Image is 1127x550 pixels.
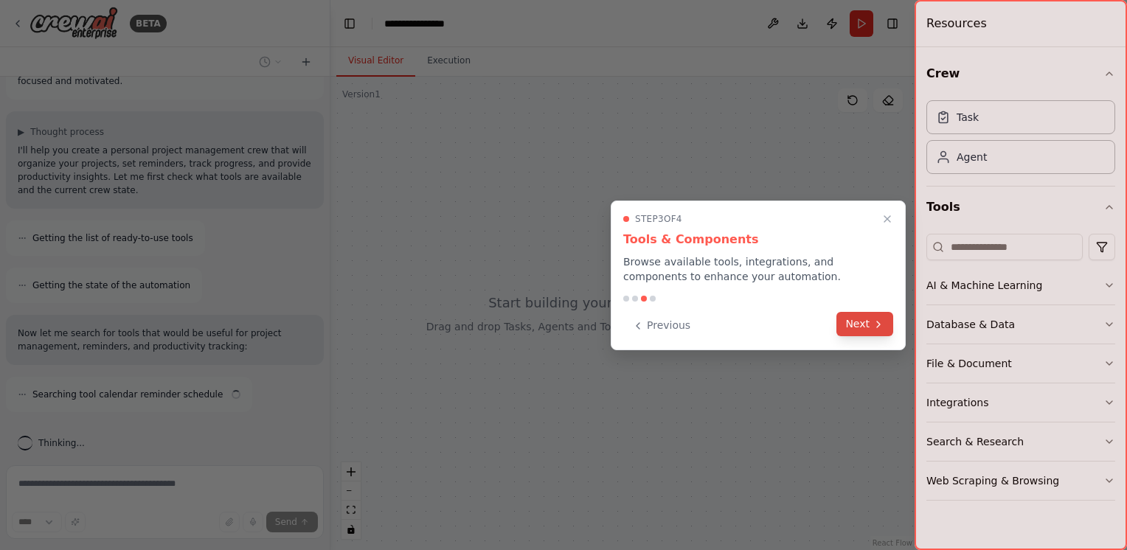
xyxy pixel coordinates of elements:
[339,13,360,34] button: Hide left sidebar
[623,231,893,248] h3: Tools & Components
[623,254,893,284] p: Browse available tools, integrations, and components to enhance your automation.
[836,312,893,336] button: Next
[878,210,896,228] button: Close walkthrough
[623,313,699,338] button: Previous
[635,213,682,225] span: Step 3 of 4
